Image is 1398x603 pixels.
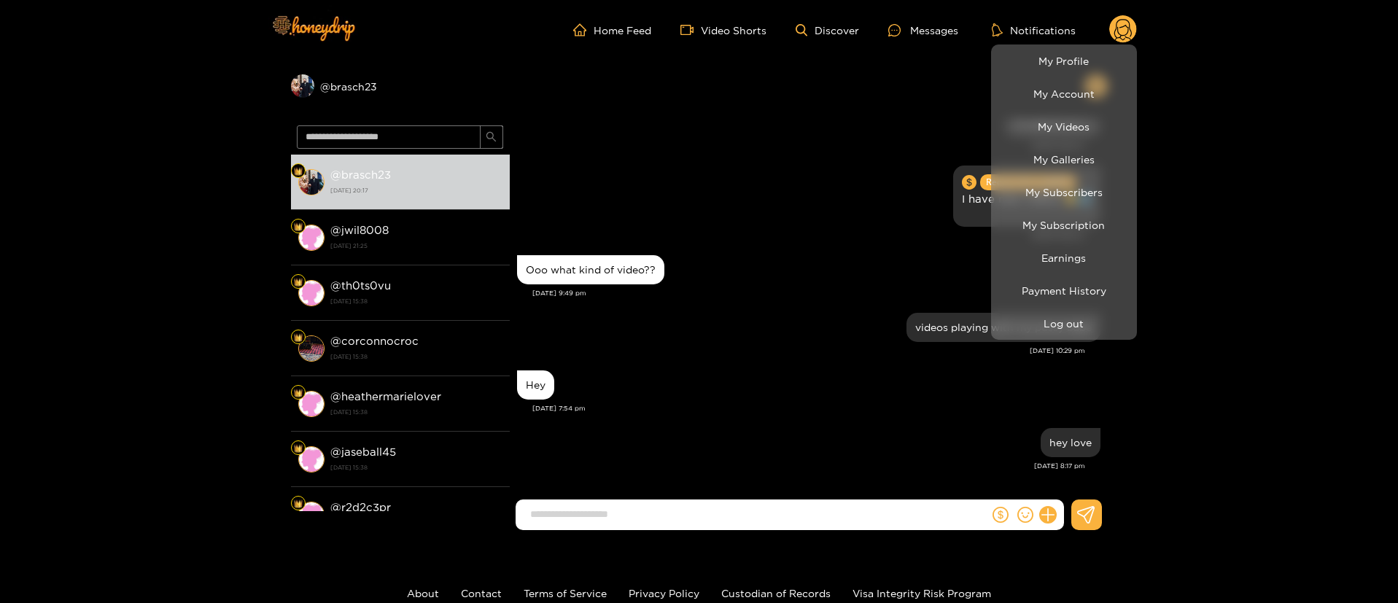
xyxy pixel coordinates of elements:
a: Earnings [995,245,1133,271]
a: My Galleries [995,147,1133,172]
a: My Profile [995,48,1133,74]
a: My Videos [995,114,1133,139]
a: My Subscription [995,212,1133,238]
a: My Account [995,81,1133,106]
a: My Subscribers [995,179,1133,205]
button: Log out [995,311,1133,336]
a: Payment History [995,278,1133,303]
